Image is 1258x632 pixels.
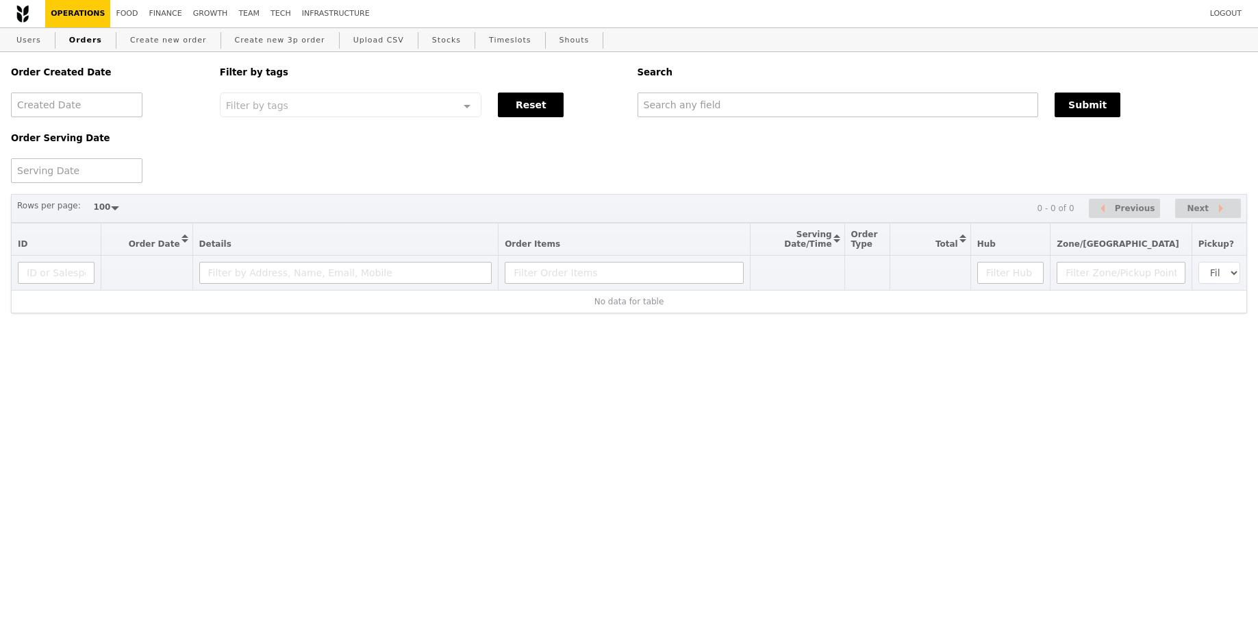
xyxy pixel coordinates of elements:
div: No data for table [18,297,1240,306]
span: Details [199,239,231,249]
div: 0 - 0 of 0 [1037,204,1074,213]
span: Order Type [851,230,878,249]
a: Create new 3p order [229,28,331,53]
a: Timeslots [483,28,536,53]
span: ID [18,239,27,249]
span: Hub [977,239,996,249]
span: Filter by tags [226,99,288,111]
a: Stocks [427,28,466,53]
button: Previous [1089,199,1160,219]
span: Zone/[GEOGRAPHIC_DATA] [1057,239,1179,249]
a: Upload CSV [348,28,410,53]
h5: Order Serving Date [11,133,203,143]
a: Users [11,28,47,53]
input: Filter by Address, Name, Email, Mobile [199,262,492,284]
a: Orders [64,28,108,53]
input: Filter Hub [977,262,1044,284]
button: Reset [498,93,564,117]
a: Shouts [554,28,595,53]
img: Grain logo [16,5,29,23]
h5: Search [638,67,1248,77]
span: Pickup? [1198,239,1234,249]
label: Rows per page: [17,199,81,212]
input: Filter Order Items [505,262,744,284]
h5: Filter by tags [220,67,621,77]
span: Order Items [505,239,560,249]
span: Next [1187,200,1209,217]
span: Previous [1115,200,1155,217]
input: Serving Date [11,158,142,183]
input: Created Date [11,93,142,117]
h5: Order Created Date [11,67,203,77]
a: Create new order [125,28,212,53]
button: Next [1175,199,1241,219]
input: Filter Zone/Pickup Point [1057,262,1185,284]
input: ID or Salesperson name [18,262,95,284]
input: Search any field [638,93,1039,117]
button: Submit [1055,93,1120,117]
